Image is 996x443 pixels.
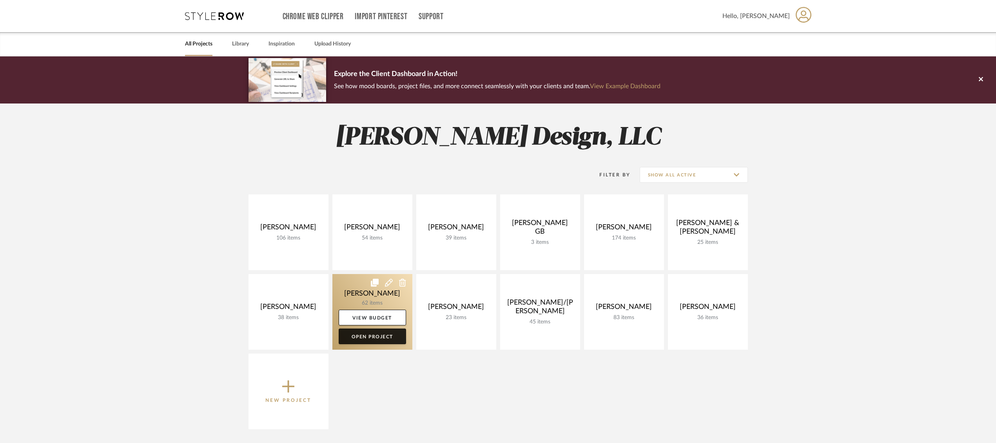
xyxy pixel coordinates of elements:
[674,303,742,314] div: [PERSON_NAME]
[506,298,574,319] div: [PERSON_NAME]/[PERSON_NAME]
[590,171,631,179] div: Filter By
[232,39,249,49] a: Library
[334,81,660,92] p: See how mood boards, project files, and more connect seamlessly with your clients and team.
[506,319,574,325] div: 45 items
[249,58,326,102] img: d5d033c5-7b12-40c2-a960-1ecee1989c38.png
[216,123,780,153] h2: [PERSON_NAME] Design, LLC
[269,39,295,49] a: Inspiration
[339,235,406,241] div: 54 items
[255,314,322,321] div: 38 items
[185,39,212,49] a: All Projects
[674,239,742,246] div: 25 items
[423,235,490,241] div: 39 items
[283,13,344,20] a: Chrome Web Clipper
[314,39,351,49] a: Upload History
[255,223,322,235] div: [PERSON_NAME]
[423,314,490,321] div: 23 items
[355,13,407,20] a: Import Pinterest
[506,219,574,239] div: [PERSON_NAME] GB
[249,354,328,429] button: New Project
[590,303,658,314] div: [PERSON_NAME]
[674,314,742,321] div: 36 items
[265,396,311,404] p: New Project
[339,310,406,325] a: View Budget
[674,219,742,239] div: [PERSON_NAME] & [PERSON_NAME]
[334,68,660,81] p: Explore the Client Dashboard in Action!
[255,303,322,314] div: [PERSON_NAME]
[339,223,406,235] div: [PERSON_NAME]
[419,13,443,20] a: Support
[590,223,658,235] div: [PERSON_NAME]
[590,235,658,241] div: 174 items
[423,303,490,314] div: [PERSON_NAME]
[722,11,790,21] span: Hello, [PERSON_NAME]
[255,235,322,241] div: 106 items
[339,329,406,344] a: Open Project
[423,223,490,235] div: [PERSON_NAME]
[590,83,660,89] a: View Example Dashboard
[590,314,658,321] div: 83 items
[506,239,574,246] div: 3 items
